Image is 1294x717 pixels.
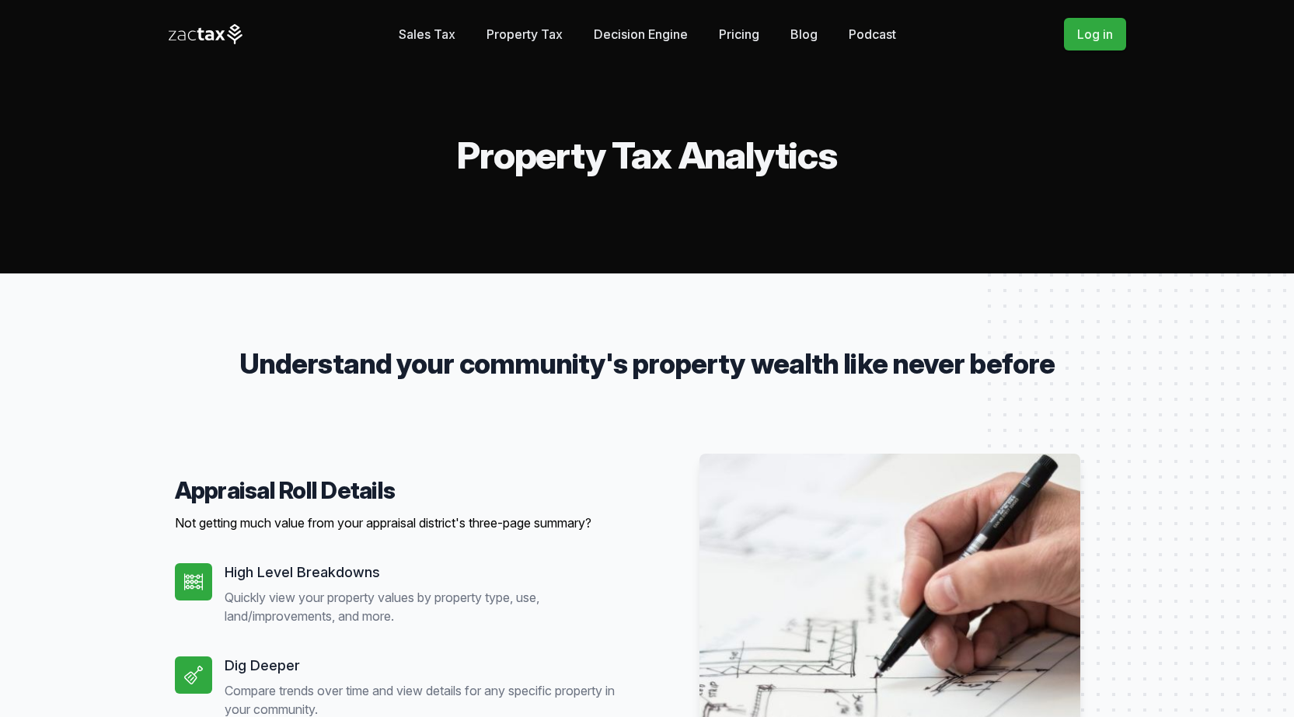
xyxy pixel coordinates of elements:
a: Log in [1064,18,1126,50]
p: Quickly view your property values by property type, use, land/improvements, and more. [225,588,635,625]
p: Not getting much value from your appraisal district's three-page summary? [175,513,635,532]
p: Understand your community's property wealth like never before [225,348,1070,379]
h5: High Level Breakdowns [225,563,635,582]
a: Sales Tax [399,19,455,50]
a: Blog [790,19,818,50]
a: Podcast [849,19,896,50]
a: Pricing [719,19,759,50]
h4: Appraisal Roll Details [175,476,635,504]
a: Decision Engine [594,19,688,50]
h2: Property Tax Analytics [169,137,1126,174]
h5: Dig Deeper [225,656,635,675]
a: Property Tax [487,19,563,50]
